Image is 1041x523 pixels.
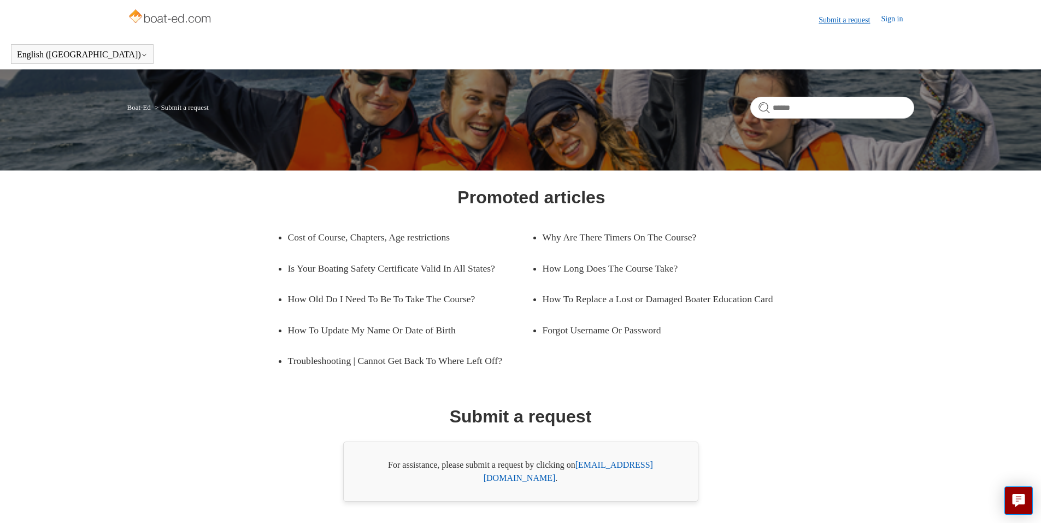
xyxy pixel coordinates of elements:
[288,345,532,376] a: Troubleshooting | Cannot Get Back To Where Left Off?
[543,253,770,284] a: How Long Does The Course Take?
[127,103,153,111] li: Boat-Ed
[450,403,592,430] h1: Submit a request
[288,222,515,252] a: Cost of Course, Chapters, Age restrictions
[152,103,209,111] li: Submit a request
[881,13,914,26] a: Sign in
[750,97,914,119] input: Search
[1004,486,1033,515] button: Live chat
[127,103,151,111] a: Boat-Ed
[484,460,653,483] a: [EMAIL_ADDRESS][DOMAIN_NAME]
[288,253,532,284] a: Is Your Boating Safety Certificate Valid In All States?
[543,222,770,252] a: Why Are There Timers On The Course?
[457,184,605,210] h1: Promoted articles
[819,14,881,26] a: Submit a request
[127,7,214,28] img: Boat-Ed Help Center home page
[17,50,148,60] button: English ([GEOGRAPHIC_DATA])
[543,315,770,345] a: Forgot Username Or Password
[288,315,515,345] a: How To Update My Name Or Date of Birth
[343,442,698,502] div: For assistance, please submit a request by clicking on .
[288,284,515,314] a: How Old Do I Need To Be To Take The Course?
[543,284,786,314] a: How To Replace a Lost or Damaged Boater Education Card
